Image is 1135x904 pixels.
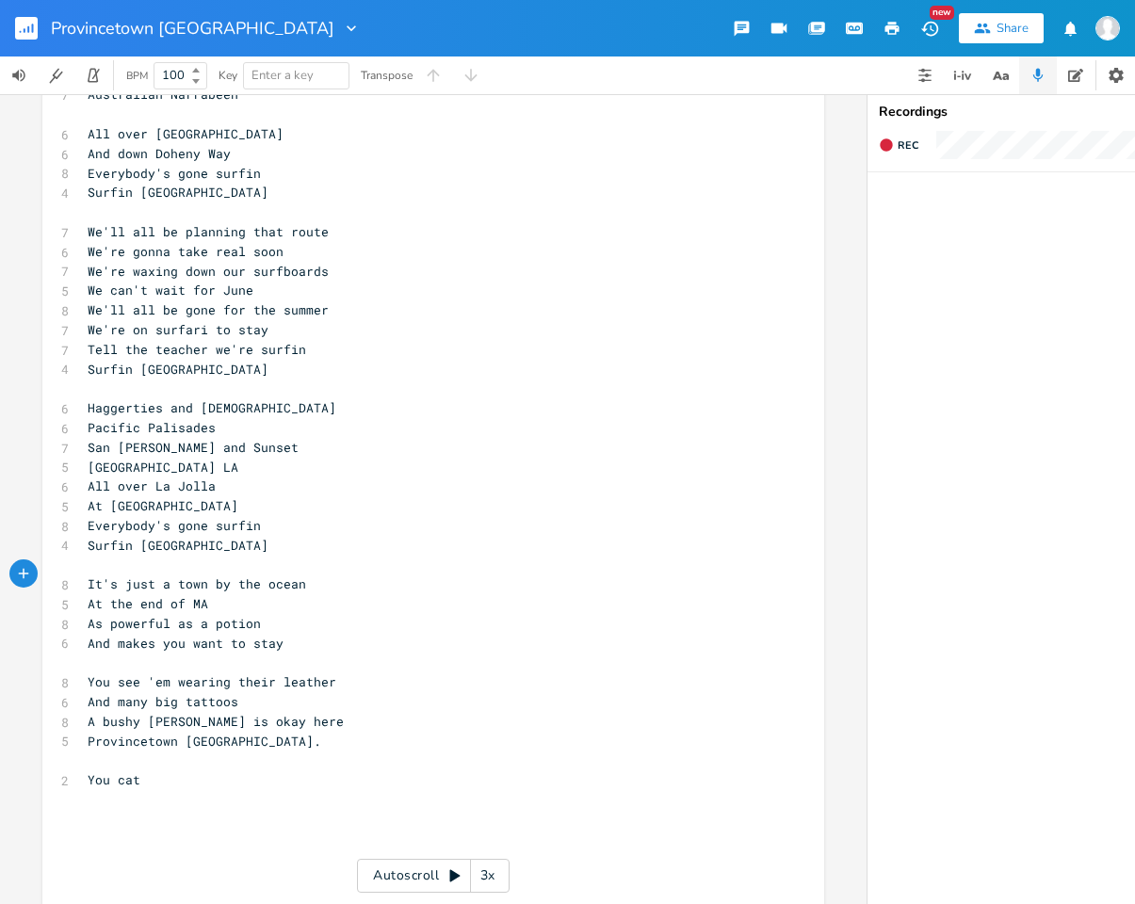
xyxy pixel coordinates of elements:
[88,497,238,514] span: At [GEOGRAPHIC_DATA]
[361,70,413,81] div: Transpose
[88,615,261,632] span: As powerful as a potion
[357,859,510,893] div: Autoscroll
[88,693,238,710] span: And many big tattoos
[88,125,284,142] span: All over [GEOGRAPHIC_DATA]
[930,6,954,20] div: New
[88,184,268,201] span: Surfin [GEOGRAPHIC_DATA]
[88,635,284,652] span: And makes you want to stay
[126,71,148,81] div: BPM
[88,341,306,358] span: Tell the teacher we're surfin
[88,477,216,494] span: All over La Jolla
[88,537,268,554] span: Surfin [GEOGRAPHIC_DATA]
[997,20,1029,37] div: Share
[911,11,949,45] button: New
[1095,16,1120,40] img: Eden Casteel
[219,70,237,81] div: Key
[88,145,231,162] span: And down Doheny Way
[88,575,306,592] span: It's just a town by the ocean
[88,301,329,318] span: We'll all be gone for the summer
[88,439,299,456] span: San [PERSON_NAME] and Sunset
[88,165,261,182] span: Everybody's gone surfin
[871,130,926,160] button: Rec
[51,20,334,37] span: Provincetown [GEOGRAPHIC_DATA]
[88,713,344,730] span: A bushy [PERSON_NAME] is okay here
[471,859,505,893] div: 3x
[88,263,329,280] span: We're waxing down our surfboards
[88,361,268,378] span: Surfin [GEOGRAPHIC_DATA]
[959,13,1044,43] button: Share
[88,223,329,240] span: We'll all be planning that route
[88,243,284,260] span: We're gonna take real soon
[88,399,336,416] span: Haggerties and [DEMOGRAPHIC_DATA]
[88,282,253,299] span: We can't wait for June
[88,419,216,436] span: Pacific Palisades
[898,138,918,153] span: Rec
[88,459,238,476] span: [GEOGRAPHIC_DATA] LA
[88,771,140,788] span: You cat
[88,673,336,690] span: You see 'em wearing their leather
[251,67,314,84] span: Enter a key
[88,321,268,338] span: We're on surfari to stay
[88,517,261,534] span: Everybody's gone surfin
[88,733,321,750] span: Provincetown [GEOGRAPHIC_DATA].
[88,595,208,612] span: At the end of MA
